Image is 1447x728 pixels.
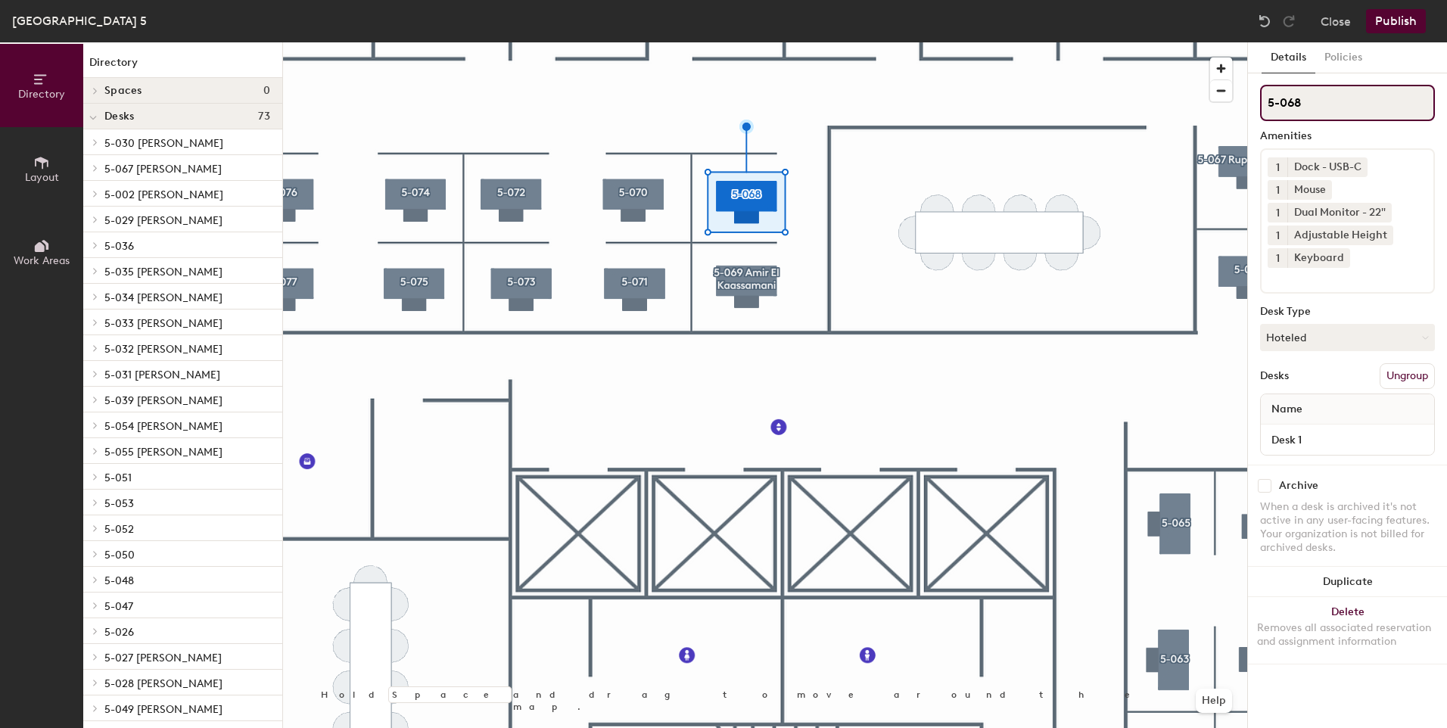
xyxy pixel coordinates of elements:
[104,137,223,150] span: 5-030 [PERSON_NAME]
[263,85,270,97] span: 0
[1257,621,1438,649] div: Removes all associated reservation and assignment information
[1276,182,1280,198] span: 1
[1287,248,1350,268] div: Keyboard
[104,214,222,227] span: 5-029 [PERSON_NAME]
[104,600,133,613] span: 5-047
[104,110,134,123] span: Desks
[1248,567,1447,597] button: Duplicate
[1380,363,1435,389] button: Ungroup
[104,343,222,356] span: 5-032 [PERSON_NAME]
[1268,203,1287,222] button: 1
[104,317,222,330] span: 5-033 [PERSON_NAME]
[1260,324,1435,351] button: Hoteled
[104,188,223,201] span: 5-002 [PERSON_NAME]
[104,471,132,484] span: 5-051
[1260,130,1435,142] div: Amenities
[12,11,147,30] div: [GEOGRAPHIC_DATA] 5
[104,266,222,278] span: 5-035 [PERSON_NAME]
[1276,250,1280,266] span: 1
[25,171,59,184] span: Layout
[1315,42,1371,73] button: Policies
[104,549,135,562] span: 5-050
[1248,597,1447,664] button: DeleteRemoves all associated reservation and assignment information
[104,652,222,664] span: 5-027 [PERSON_NAME]
[1264,429,1431,450] input: Unnamed desk
[83,54,282,78] h1: Directory
[104,497,134,510] span: 5-053
[104,420,222,433] span: 5-054 [PERSON_NAME]
[1276,160,1280,176] span: 1
[1268,157,1287,177] button: 1
[104,394,222,407] span: 5-039 [PERSON_NAME]
[104,291,222,304] span: 5-034 [PERSON_NAME]
[1262,42,1315,73] button: Details
[1260,306,1435,318] div: Desk Type
[1264,396,1310,423] span: Name
[104,163,222,176] span: 5-067 [PERSON_NAME]
[104,703,222,716] span: 5-049 [PERSON_NAME]
[1281,14,1296,29] img: Redo
[14,254,70,267] span: Work Areas
[1279,480,1318,492] div: Archive
[1321,9,1351,33] button: Close
[1287,226,1393,245] div: Adjustable Height
[1196,689,1232,713] button: Help
[104,523,134,536] span: 5-052
[18,88,65,101] span: Directory
[104,574,134,587] span: 5-048
[1260,370,1289,382] div: Desks
[1276,228,1280,244] span: 1
[1287,157,1368,177] div: Dock - USB-C
[1268,180,1287,200] button: 1
[1268,248,1287,268] button: 1
[1260,500,1435,555] div: When a desk is archived it's not active in any user-facing features. Your organization is not bil...
[104,85,142,97] span: Spaces
[104,369,220,381] span: 5-031 [PERSON_NAME]
[1268,226,1287,245] button: 1
[1287,180,1332,200] div: Mouse
[1366,9,1426,33] button: Publish
[258,110,270,123] span: 73
[104,677,222,690] span: 5-028 [PERSON_NAME]
[104,240,134,253] span: 5-036
[104,446,222,459] span: 5-055 [PERSON_NAME]
[104,626,134,639] span: 5-026
[1287,203,1392,222] div: Dual Monitor - 22"
[1276,205,1280,221] span: 1
[1257,14,1272,29] img: Undo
